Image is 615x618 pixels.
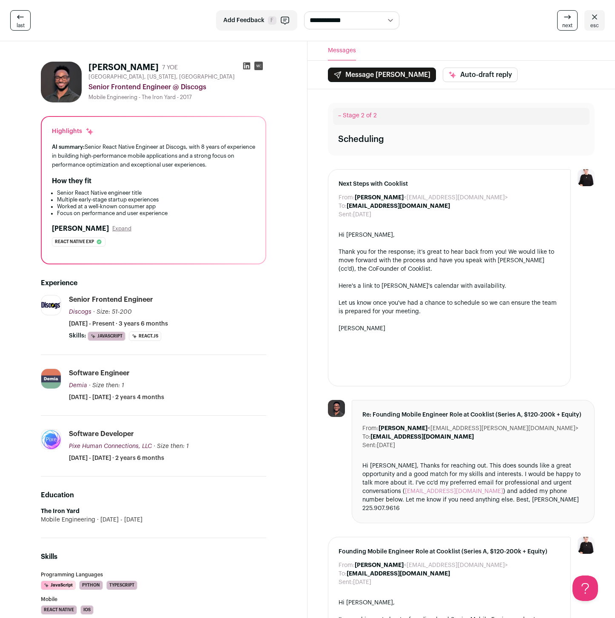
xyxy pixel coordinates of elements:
[88,74,235,80] span: [GEOGRAPHIC_DATA], [US_STATE], [GEOGRAPHIC_DATA]
[328,41,356,60] button: Messages
[41,508,80,514] strong: The Iron Yard
[578,169,595,186] img: 9240684-medium_jpg
[162,63,178,72] div: 7 YOE
[339,231,560,239] div: Hi [PERSON_NAME],
[443,68,518,82] button: Auto-draft reply
[129,332,161,341] li: React.js
[355,193,508,202] dd: <[EMAIL_ADDRESS][DOMAIN_NAME]>
[339,547,560,556] span: Founding Mobile Engineer Role at Cooklist (Series A, $120-200k + Equity)
[557,10,578,31] a: next
[41,572,266,577] h3: Programming Languages
[343,113,377,119] span: Stage 2 of 2
[353,578,371,587] dd: [DATE]
[69,332,86,340] span: Skills:
[41,552,266,562] h2: Skills
[112,225,131,232] button: Expand
[57,203,255,210] li: Worked at a well-known consumer app
[41,430,61,449] img: b8cea4af43356c0bddf938ed55449cc923af5eda82f5257122bd769604fbcfbe.jpg
[79,581,103,590] li: Python
[339,283,506,289] a: Here's a link to [PERSON_NAME]'s calendar with availability.
[69,443,152,449] span: Pixe Human Connections, LLC
[268,16,276,25] span: F
[379,425,427,431] b: [PERSON_NAME]
[370,434,474,440] b: [EMAIL_ADDRESS][DOMAIN_NAME]
[590,22,599,29] span: esc
[88,62,159,74] h1: [PERSON_NAME]
[69,295,153,304] div: Senior Frontend Engineer
[55,238,94,246] span: React native exp
[339,193,355,202] dt: From:
[223,16,265,25] span: Add Feedback
[10,10,31,31] a: last
[106,581,137,590] li: TypeScript
[93,309,132,315] span: · Size: 51-200
[69,429,134,439] div: Software Developer
[338,113,341,119] span: –
[69,393,164,402] span: [DATE] - [DATE] · 2 years 4 months
[339,578,353,587] dt: Sent:
[578,537,595,554] img: 9240684-medium_jpg
[572,575,598,601] iframe: Help Scout Beacon - Open
[69,320,168,328] span: [DATE] - Present · 3 years 6 months
[41,278,266,288] h2: Experience
[57,210,255,217] li: Focus on performance and user experience
[52,144,85,150] span: AI summary:
[57,190,255,196] li: Senior React Native engineer title
[69,454,164,462] span: [DATE] - [DATE] · 2 years 6 months
[41,62,82,102] img: 2cb33f809fcf8269f7cea6c6858b34fb62d0309820d9c6bb88705e17b1113cb1.jpg
[154,443,189,449] span: · Size then: 1
[69,309,91,315] span: Discogs
[69,369,130,378] div: Software Engineer
[17,22,25,29] span: last
[328,68,436,82] button: Message [PERSON_NAME]
[41,605,77,615] li: React Native
[355,562,404,568] b: [PERSON_NAME]
[338,133,384,145] div: Scheduling
[41,490,266,500] h2: Education
[69,383,87,388] span: Demia
[405,488,503,494] a: [EMAIL_ADDRESS][DOMAIN_NAME]
[41,516,266,524] div: Mobile Engineering
[339,202,347,210] dt: To:
[347,203,450,209] b: [EMAIL_ADDRESS][DOMAIN_NAME]
[88,332,125,341] li: JavaScript
[339,570,347,578] dt: To:
[339,180,560,188] span: Next Steps with Cooklist
[52,224,109,234] h2: [PERSON_NAME]
[339,210,353,219] dt: Sent:
[362,411,584,419] span: Re: Founding Mobile Engineer Role at Cooklist (Series A, $120-200k + Equity)
[88,94,266,101] div: Mobile Engineering - The Iron Yard - 2017
[216,10,297,31] button: Add Feedback F
[339,324,560,333] div: [PERSON_NAME]
[41,302,61,309] img: 7d0ffa3181f3a12c99526ce1d348b724a900e83f7a4454c8ee7f3f853ec7b712.gif
[584,10,605,31] a: esc
[41,597,266,602] h3: Mobile
[339,299,560,316] div: Let us know once you've had a chance to schedule so we can ensure the team is prepared for your m...
[88,82,266,92] div: Senior Frontend Engineer @ Discogs
[41,581,76,590] li: JavaScript
[353,210,371,219] dd: [DATE]
[80,605,94,615] li: iOS
[377,441,395,450] dd: [DATE]
[355,195,404,201] b: [PERSON_NAME]
[89,383,124,388] span: · Size then: 1
[362,441,377,450] dt: Sent:
[379,424,578,433] dd: <[EMAIL_ADDRESS][PERSON_NAME][DOMAIN_NAME]>
[41,369,61,388] img: 1d6d7797db6698caf293dc0eea40aff60bd638c708960bfd13260ed3a3258df6.jpg
[562,22,572,29] span: next
[362,433,370,441] dt: To:
[52,176,91,186] h2: How they fit
[362,424,379,433] dt: From:
[328,400,345,417] img: 2cb33f809fcf8269f7cea6c6858b34fb62d0309820d9c6bb88705e17b1113cb1.jpg
[95,516,142,524] span: [DATE] - [DATE]
[339,561,355,570] dt: From:
[362,462,584,513] div: Hi [PERSON_NAME], Thanks for reaching out. This does sounds like a great opportunity and a good m...
[52,142,255,169] div: Senior React Native Engineer at Discogs, with 8 years of experience in building high-performance ...
[339,248,560,273] div: Thank you for the response; it’s great to hear back from you! We would like to move forward with ...
[347,571,450,577] b: [EMAIL_ADDRESS][DOMAIN_NAME]
[355,561,508,570] dd: <[EMAIL_ADDRESS][DOMAIN_NAME]>
[52,127,94,136] div: Highlights
[57,196,255,203] li: Multiple early-stage startup experiences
